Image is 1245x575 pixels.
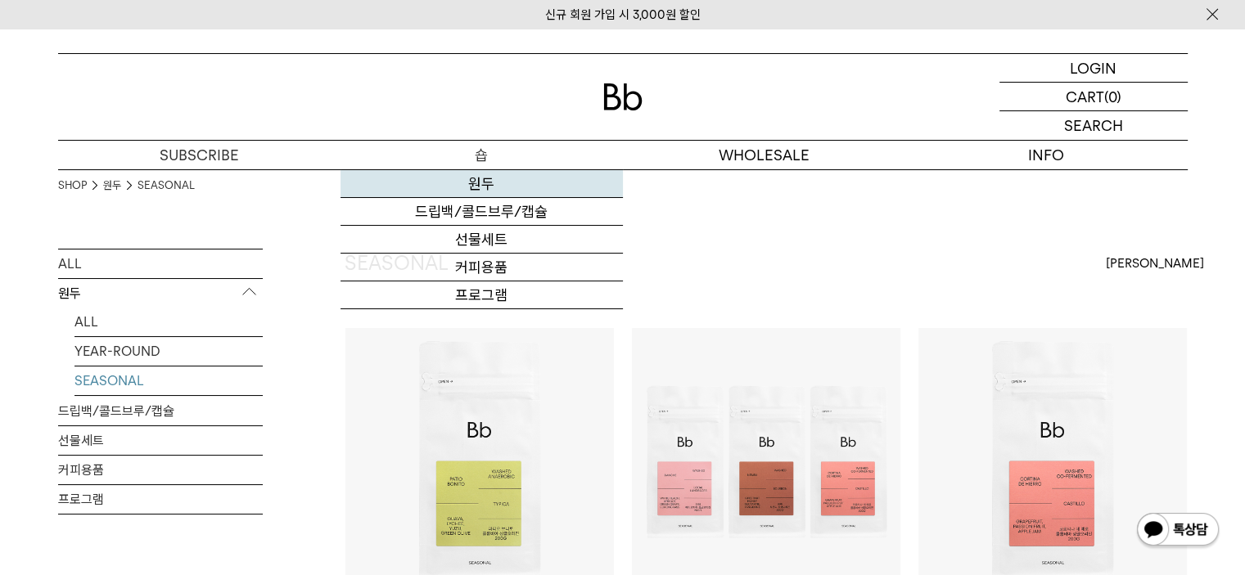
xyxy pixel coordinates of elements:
span: [PERSON_NAME] [1106,254,1204,273]
a: SEASONAL [74,366,263,395]
a: 선물세트 [341,226,623,254]
a: 원두 [103,177,121,194]
a: 신규 회원 가입 시 3,000원 할인 [545,7,701,22]
a: 드립백/콜드브루/캡슐 [341,198,623,226]
p: (0) [1104,83,1121,110]
p: CART [1066,83,1104,110]
p: LOGIN [1070,54,1116,82]
p: WHOLESALE [623,141,905,169]
img: 로고 [603,83,643,110]
p: SEARCH [1064,111,1123,140]
a: 선물세트 [58,426,263,455]
a: LOGIN [999,54,1188,83]
p: INFO [905,141,1188,169]
a: YEAR-ROUND [74,337,263,366]
p: 원두 [58,279,263,308]
a: 커피용품 [341,254,623,281]
a: CART (0) [999,83,1188,111]
a: ALL [58,249,263,278]
a: 커피용품 [58,456,263,484]
a: ALL [74,308,263,336]
a: 프로그램 [58,485,263,514]
a: 숍 [341,141,623,169]
a: 드립백/콜드브루/캡슐 [58,397,263,425]
img: 카카오톡 채널 1:1 채팅 버튼 [1135,511,1220,550]
a: SHOP [58,177,87,194]
a: SUBSCRIBE [58,141,341,169]
a: 원두 [341,170,623,198]
a: SEASONAL [138,177,195,194]
a: 프로그램 [341,281,623,309]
